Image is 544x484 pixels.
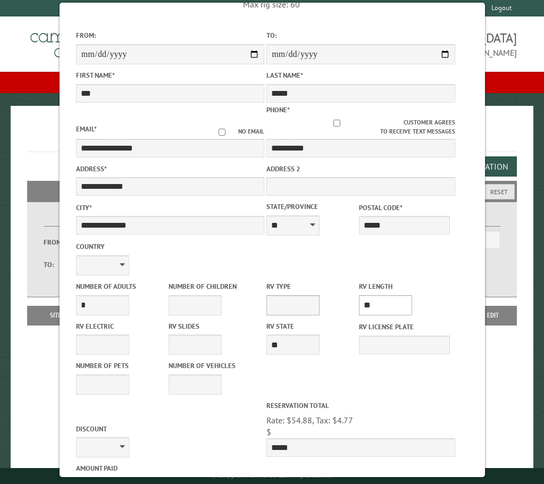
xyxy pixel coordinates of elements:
[206,127,264,136] label: No email
[266,118,455,136] label: Customer agrees to receive text messages
[27,181,517,201] h2: Filters
[266,30,455,40] label: To:
[266,281,357,291] label: RV Type
[76,361,166,371] label: Number of Pets
[212,472,332,479] small: © Campground Commander LLC. All rights reserved.
[266,202,357,212] label: State/Province
[359,203,449,213] label: Postal Code
[76,124,96,133] label: Email
[76,203,264,213] label: City
[76,424,264,434] label: Discount
[32,306,79,325] th: Site
[359,281,449,291] label: RV Length
[168,321,258,331] label: RV Slides
[266,105,290,114] label: Phone
[76,321,166,331] label: RV Electric
[44,214,155,227] label: Dates
[206,129,238,136] input: No email
[27,21,160,62] img: Campground Commander
[44,260,71,270] label: To:
[76,30,264,40] label: From:
[266,321,357,331] label: RV State
[266,400,455,411] label: Reservation Total
[359,322,449,332] label: RV License Plate
[27,123,517,152] h1: Reservations
[76,70,264,80] label: First Name
[76,164,264,174] label: Address
[483,184,515,199] button: Reset
[468,306,517,325] th: Edit
[76,463,264,473] label: Amount paid
[266,427,271,437] span: $
[44,237,71,247] label: From:
[76,281,166,291] label: Number of Adults
[168,361,258,371] label: Number of Vehicles
[266,415,353,425] span: Rate: $54.88, Tax: $4.77
[266,164,455,174] label: Address 2
[266,70,455,80] label: Last Name
[76,241,264,252] label: Country
[168,281,258,291] label: Number of Children
[270,120,404,127] input: Customer agrees to receive text messages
